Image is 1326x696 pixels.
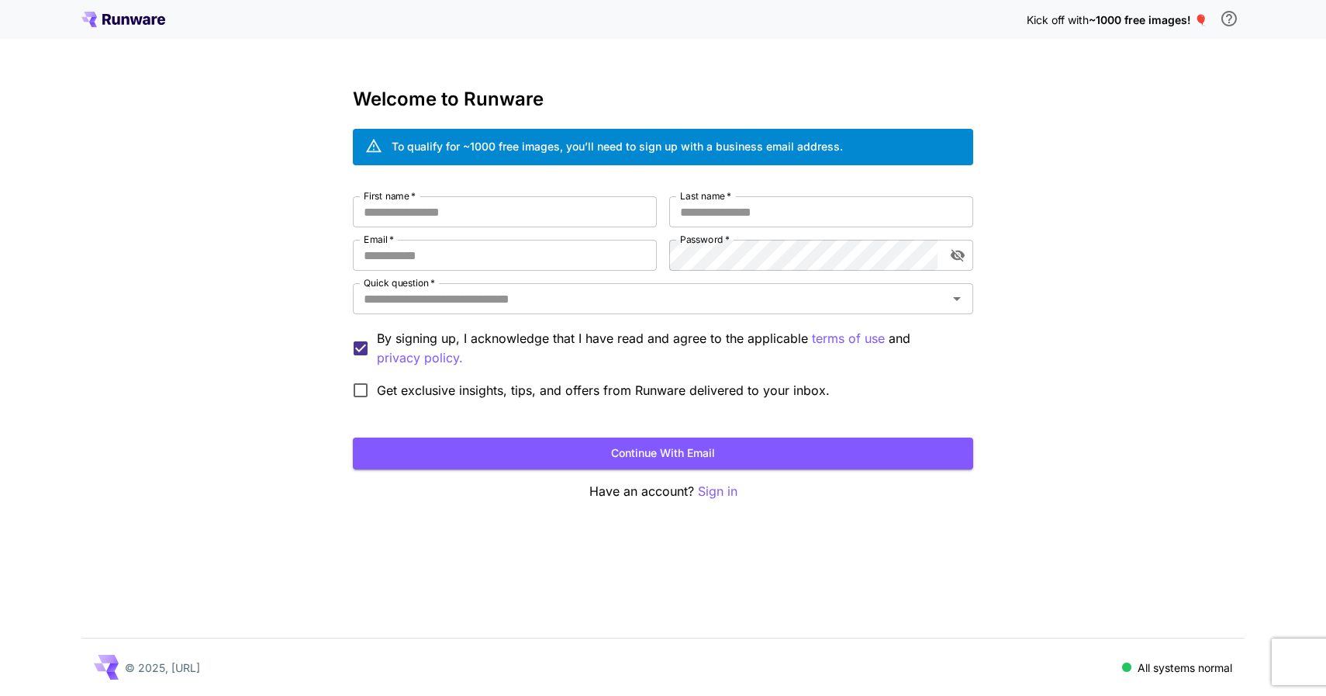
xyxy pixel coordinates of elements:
[377,348,463,368] p: privacy policy.
[353,88,973,110] h3: Welcome to Runware
[364,233,394,246] label: Email
[377,348,463,368] button: By signing up, I acknowledge that I have read and agree to the applicable terms of use and
[353,438,973,469] button: Continue with email
[812,329,885,348] button: By signing up, I acknowledge that I have read and agree to the applicable and privacy policy.
[698,482,737,501] button: Sign in
[946,288,968,310] button: Open
[1138,660,1232,676] p: All systems normal
[1027,13,1089,26] span: Kick off with
[680,189,731,203] label: Last name
[353,482,973,501] p: Have an account?
[364,189,416,203] label: First name
[364,276,435,289] label: Quick question
[1214,3,1245,34] button: In order to qualify for free credit, you need to sign up with a business email address and click ...
[125,660,200,676] p: © 2025, [URL]
[392,138,843,154] div: To qualify for ~1000 free images, you’ll need to sign up with a business email address.
[944,241,972,269] button: toggle password visibility
[680,233,730,246] label: Password
[377,381,830,400] span: Get exclusive insights, tips, and offers from Runware delivered to your inbox.
[377,329,961,368] p: By signing up, I acknowledge that I have read and agree to the applicable and
[812,329,885,348] p: terms of use
[1089,13,1207,26] span: ~1000 free images! 🎈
